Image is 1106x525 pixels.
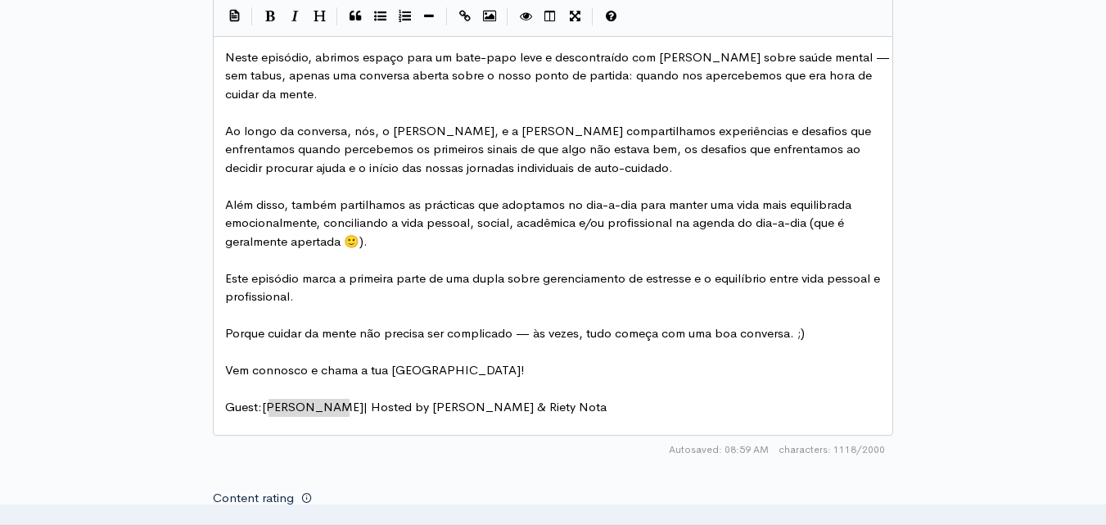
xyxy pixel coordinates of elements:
[592,7,594,26] i: |
[225,123,874,175] span: Ao longo da conversa, nós, o [PERSON_NAME], e a [PERSON_NAME] compartilhamos experiências e desaf...
[213,482,294,515] label: Content rating
[225,49,893,102] span: Neste episódio, abrimos espaço para um bate-papo leve e descontraído com [PERSON_NAME] sobre saúd...
[368,4,392,29] button: Generic List
[307,4,332,29] button: Heading
[507,7,508,26] i: |
[343,4,368,29] button: Quote
[282,4,307,29] button: Italic
[513,4,538,29] button: Toggle Preview
[225,270,883,305] span: Este episódio marca a primeira parte de uma dupla sobre gerenciamento de estresse e o equilíbrio ...
[336,7,338,26] i: |
[477,4,502,29] button: Insert Image
[225,399,607,414] span: Guest: | Hosted by [PERSON_NAME] & Riety Nota
[446,7,448,26] i: |
[669,442,769,457] span: Autosaved: 08:59 AM
[222,2,246,27] button: Insert Show Notes Template
[538,4,562,29] button: Toggle Side by Side
[225,362,525,378] span: Vem connosco e chama a tua [GEOGRAPHIC_DATA]!
[417,4,441,29] button: Insert Horizontal Line
[562,4,587,29] button: Toggle Fullscreen
[225,325,805,341] span: Porque cuidar da mente não precisa ser complicado — às vezes, tudo começa com uma boa conversa. ;)
[453,4,477,29] button: Create Link
[262,399,363,414] span: [PERSON_NAME]
[258,4,282,29] button: Bold
[251,7,253,26] i: |
[598,4,623,29] button: Markdown Guide
[225,197,855,249] span: Além disso, também partilhamos as prácticas que adoptamos no dia-a-dia para manter uma vida mais ...
[779,442,885,457] span: 1118/2000
[392,4,417,29] button: Numbered List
